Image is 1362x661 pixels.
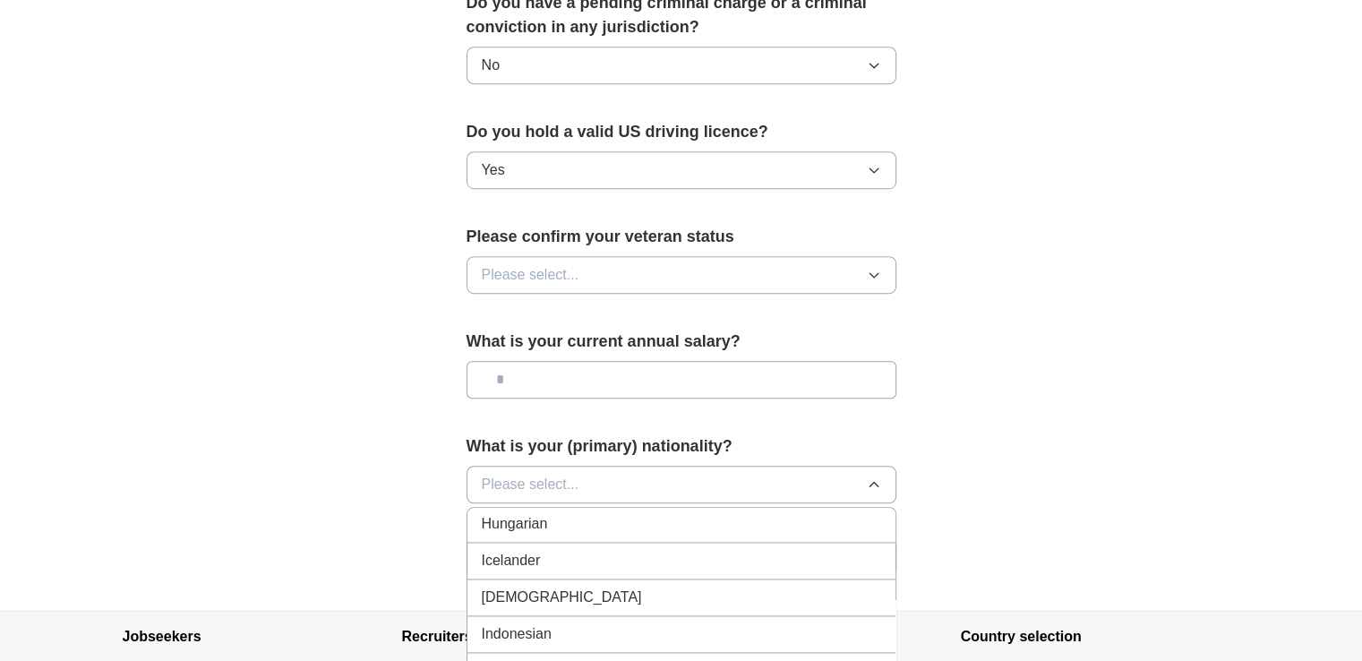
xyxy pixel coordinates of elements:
[467,256,896,294] button: Please select...
[467,466,896,503] button: Please select...
[467,47,896,84] button: No
[482,55,500,76] span: No
[482,513,548,535] span: Hungarian
[482,474,579,495] span: Please select...
[482,159,505,181] span: Yes
[467,225,896,249] label: Please confirm your veteran status
[482,587,642,608] span: [DEMOGRAPHIC_DATA]
[482,264,579,286] span: Please select...
[482,550,541,571] span: Icelander
[467,151,896,189] button: Yes
[467,120,896,144] label: Do you hold a valid US driving licence?
[467,330,896,354] label: What is your current annual salary?
[467,434,896,459] label: What is your (primary) nationality?
[482,623,552,645] span: Indonesian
